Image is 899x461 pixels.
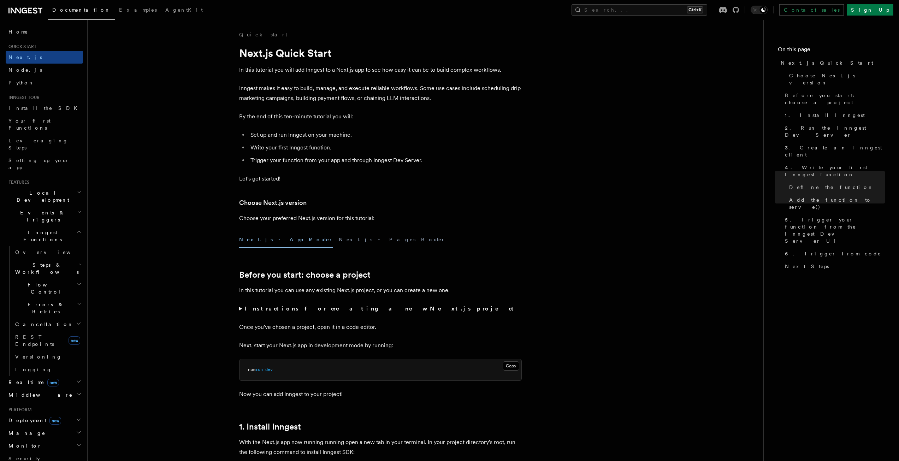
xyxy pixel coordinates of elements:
[15,334,54,347] span: REST Endpoints
[782,213,885,247] a: 5. Trigger your function from the Inngest Dev Server UI
[6,389,83,401] button: Middleware
[778,57,885,69] a: Next.js Quick Start
[8,28,28,35] span: Home
[785,216,885,244] span: 5. Trigger your function from the Inngest Dev Server UI
[6,51,83,64] a: Next.js
[8,158,69,170] span: Setting up your app
[48,2,115,20] a: Documentation
[6,44,36,49] span: Quick start
[8,118,51,131] span: Your first Functions
[8,138,68,150] span: Leveraging Steps
[265,367,273,372] span: dev
[239,112,522,122] p: By the end of this ten-minute tutorial you will:
[12,301,77,315] span: Errors & Retries
[847,4,893,16] a: Sign Up
[239,232,333,248] button: Next.js - App Router
[239,213,522,223] p: Choose your preferred Next.js version for this tutorial:
[239,422,301,432] a: 1. Install Inngest
[165,7,203,13] span: AgentKit
[12,259,83,278] button: Steps & Workflows
[785,144,885,158] span: 3. Create an Inngest client
[6,154,83,174] a: Setting up your app
[52,7,111,13] span: Documentation
[778,45,885,57] h4: On this page
[785,112,865,119] span: 1. Install Inngest
[786,181,885,194] a: Define the function
[119,7,157,13] span: Examples
[6,376,83,389] button: Realtimenew
[248,367,255,372] span: npm
[12,261,79,276] span: Steps & Workflows
[6,246,83,376] div: Inngest Functions
[6,206,83,226] button: Events & Triggers
[12,281,77,295] span: Flow Control
[572,4,707,16] button: Search...Ctrl+K
[115,2,161,19] a: Examples
[12,321,73,328] span: Cancellation
[782,260,885,273] a: Next Steps
[239,174,522,184] p: Let's get started!
[248,130,522,140] li: Set up and run Inngest on your machine.
[239,31,287,38] a: Quick start
[782,89,885,109] a: Before you start: choose a project
[6,209,77,223] span: Events & Triggers
[6,179,29,185] span: Features
[6,114,83,134] a: Your first Functions
[12,318,83,331] button: Cancellation
[789,184,874,191] span: Define the function
[503,361,519,371] button: Copy
[245,305,516,312] strong: Instructions for creating a new Next.js project
[785,92,885,106] span: Before you start: choose a project
[339,232,445,248] button: Next.js - Pages Router
[6,430,46,437] span: Manage
[239,389,522,399] p: Now you can add Inngest to your project!
[8,54,42,60] span: Next.js
[12,363,83,376] a: Logging
[239,65,522,75] p: In this tutorial you will add Inngest to a Next.js app to see how easy it can be to build complex...
[785,124,885,138] span: 2. Run the Inngest Dev Server
[8,80,34,85] span: Python
[6,187,83,206] button: Local Development
[6,439,83,452] button: Monitor
[782,109,885,122] a: 1. Install Inngest
[239,270,371,280] a: Before you start: choose a project
[6,442,42,449] span: Monitor
[6,407,32,413] span: Platform
[15,249,88,255] span: Overview
[248,155,522,165] li: Trigger your function from your app and through Inngest Dev Server.
[49,417,61,425] span: new
[239,304,522,314] summary: Instructions for creating a new Next.js project
[687,6,703,13] kbd: Ctrl+K
[12,331,83,350] a: REST Endpointsnew
[6,417,61,424] span: Deployment
[782,161,885,181] a: 4. Write your first Inngest function
[12,298,83,318] button: Errors & Retries
[239,341,522,350] p: Next, start your Next.js app in development mode by running:
[239,83,522,103] p: Inngest makes it easy to build, manage, and execute reliable workflows. Some use cases include sc...
[6,414,83,427] button: Deploymentnew
[782,122,885,141] a: 2. Run the Inngest Dev Server
[6,226,83,246] button: Inngest Functions
[47,379,59,386] span: new
[8,67,42,73] span: Node.js
[6,189,77,203] span: Local Development
[779,4,844,16] a: Contact sales
[255,367,263,372] span: run
[15,367,52,372] span: Logging
[786,69,885,89] a: Choose Next.js version
[239,198,307,208] a: Choose Next.js version
[161,2,207,19] a: AgentKit
[69,336,80,345] span: new
[789,72,885,86] span: Choose Next.js version
[786,194,885,213] a: Add the function to serve()
[6,76,83,89] a: Python
[6,95,40,100] span: Inngest tour
[751,6,768,14] button: Toggle dark mode
[782,247,885,260] a: 6. Trigger from code
[12,278,83,298] button: Flow Control
[8,105,82,111] span: Install the SDK
[785,164,885,178] span: 4. Write your first Inngest function
[6,102,83,114] a: Install the SDK
[6,427,83,439] button: Manage
[239,437,522,457] p: With the Next.js app now running running open a new tab in your terminal. In your project directo...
